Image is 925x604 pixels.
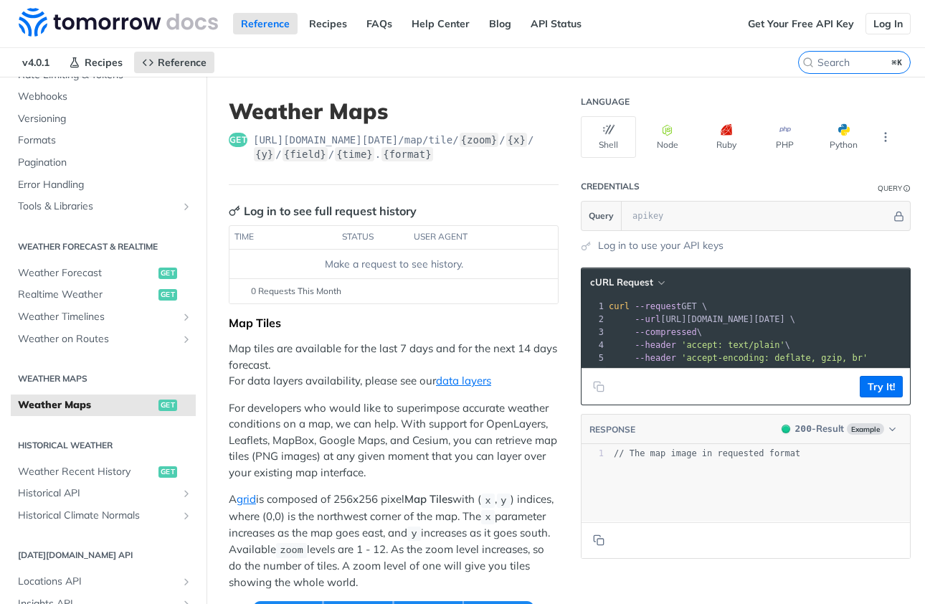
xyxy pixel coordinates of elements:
[18,178,192,192] span: Error Handling
[879,131,892,143] svg: More ellipsis
[589,423,636,437] button: RESPONSE
[229,202,417,220] div: Log in to see full request history
[485,495,490,506] span: x
[18,575,177,589] span: Locations API
[229,491,559,590] p: A is composed of 256x256 pixel with ( , ) indices, where (0,0) is the northwest corner of the map...
[460,133,499,147] label: {zoom}
[18,310,177,324] span: Weather Timelines
[283,147,328,161] label: {field}
[609,340,790,350] span: \
[254,147,275,161] label: {y}
[485,512,490,523] span: x
[589,376,609,397] button: Copy to clipboard
[18,199,177,214] span: Tools & Libraries
[11,483,196,504] a: Historical APIShow subpages for Historical API
[11,372,196,385] h2: Weather Maps
[85,56,123,69] span: Recipes
[523,13,589,34] a: API Status
[681,353,868,363] span: 'accept-encoding: deflate, gzip, br'
[158,289,177,301] span: get
[506,133,527,147] label: {x}
[301,13,355,34] a: Recipes
[878,183,911,194] div: QueryInformation
[11,571,196,593] a: Locations APIShow subpages for Locations API
[481,13,519,34] a: Blog
[18,509,177,523] span: Historical Climate Normals
[816,116,871,158] button: Python
[11,108,196,130] a: Versioning
[14,52,57,73] span: v4.0.1
[891,209,906,223] button: Hide
[359,13,400,34] a: FAQs
[411,529,417,539] span: y
[875,126,896,148] button: More Languages
[18,288,155,302] span: Realtime Weather
[757,116,812,158] button: PHP
[11,461,196,483] a: Weather Recent Historyget
[635,327,697,337] span: --compressed
[18,486,177,501] span: Historical API
[11,284,196,306] a: Realtime Weatherget
[581,181,640,192] div: Credentials
[134,52,214,73] a: Reference
[609,301,630,311] span: curl
[18,266,155,280] span: Weather Forecast
[888,55,906,70] kbd: ⌘K
[589,529,609,551] button: Copy to clipboard
[436,374,491,387] a: data layers
[11,240,196,253] h2: Weather Forecast & realtime
[635,301,681,311] span: --request
[11,395,196,416] a: Weather Mapsget
[181,334,192,345] button: Show subpages for Weather on Routes
[280,545,303,556] span: zoom
[181,311,192,323] button: Show subpages for Weather Timelines
[640,116,695,158] button: Node
[18,465,155,479] span: Weather Recent History
[581,116,636,158] button: Shell
[229,226,337,249] th: time
[582,202,622,230] button: Query
[229,133,247,147] span: get
[865,13,911,34] a: Log In
[181,576,192,588] button: Show subpages for Locations API
[609,301,707,311] span: GET \
[11,130,196,151] a: Formats
[802,57,814,68] svg: Search
[11,263,196,284] a: Weather Forecastget
[782,425,790,433] span: 200
[158,400,177,411] span: get
[582,351,606,364] div: 5
[635,314,660,324] span: --url
[404,492,452,506] strong: Map Tiles
[590,276,653,288] span: cURL Request
[614,448,800,458] span: // The map image in requested format
[181,201,192,212] button: Show subpages for Tools & Libraries
[11,439,196,452] h2: Historical Weather
[795,422,844,436] div: - Result
[18,112,192,126] span: Versioning
[61,52,131,73] a: Recipes
[582,448,604,460] div: 1
[11,174,196,196] a: Error Handling
[158,466,177,478] span: get
[581,96,630,108] div: Language
[11,306,196,328] a: Weather TimelinesShow subpages for Weather Timelines
[625,202,891,230] input: apikey
[335,147,374,161] label: {time}
[181,510,192,522] button: Show subpages for Historical Climate Normals
[158,56,207,69] span: Reference
[582,339,606,351] div: 4
[253,133,559,161] span: https://api.tomorrow.io/v4/map/tile/{zoom}/{x}/{y}/{field}/{time}.{format}
[878,183,902,194] div: Query
[229,400,559,481] p: For developers who would like to superimpose accurate weather conditions on a map, we can help. W...
[181,488,192,499] button: Show subpages for Historical API
[11,152,196,174] a: Pagination
[11,329,196,350] a: Weather on RoutesShow subpages for Weather on Routes
[18,156,192,170] span: Pagination
[18,332,177,346] span: Weather on Routes
[158,268,177,279] span: get
[11,505,196,527] a: Historical Climate NormalsShow subpages for Historical Climate Normals
[337,226,409,249] th: status
[582,313,606,326] div: 2
[635,340,676,350] span: --header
